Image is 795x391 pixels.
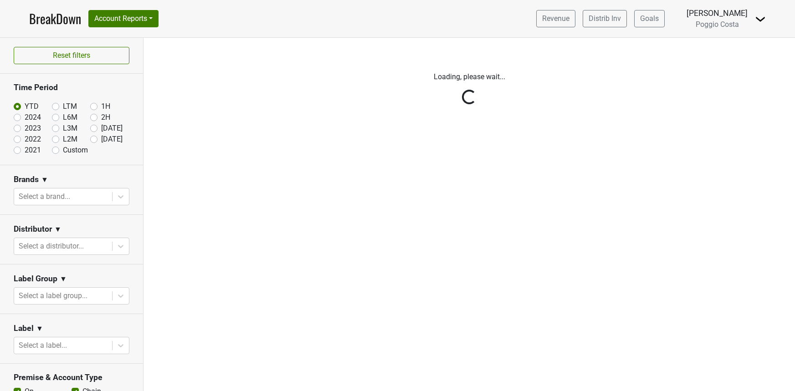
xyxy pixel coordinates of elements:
a: Distrib Inv [583,10,627,27]
p: Loading, please wait... [216,71,722,82]
a: Revenue [536,10,575,27]
button: Account Reports [88,10,159,27]
a: BreakDown [29,9,81,28]
a: Goals [634,10,665,27]
span: Poggio Costa [696,20,739,29]
div: [PERSON_NAME] [687,7,748,19]
img: Dropdown Menu [755,14,766,25]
